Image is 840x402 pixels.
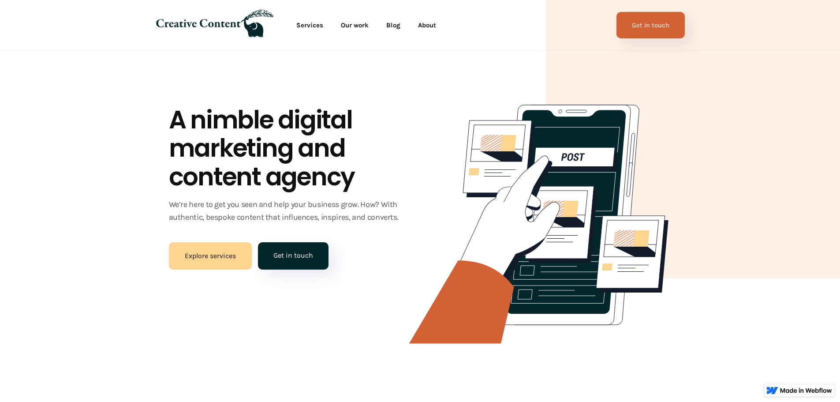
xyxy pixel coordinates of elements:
[377,16,409,34] a: Blog
[169,198,411,224] p: We’re here to get you seen and help your business grow. How? With authentic, bespoke content that...
[287,16,332,34] a: Services
[258,242,329,270] a: Get in touch
[616,12,685,38] a: Get in touch
[169,106,411,191] h1: A nimble digital marketing and content agency
[169,242,252,270] a: Explore services
[156,10,273,41] a: home
[332,16,377,34] a: Our work
[409,16,445,34] a: About
[780,388,832,393] img: Made in Webflow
